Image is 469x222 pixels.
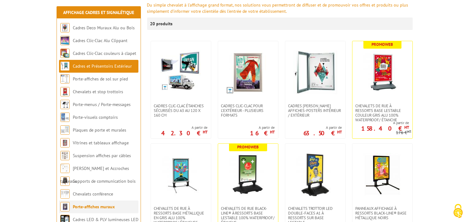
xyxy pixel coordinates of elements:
[450,203,466,219] img: Cookies (fenêtre modale)
[161,51,201,91] img: Cadres Clic-Clac étanches sécurisés du A3 au 120 x 160 cm
[73,38,127,43] a: Cadres Clic-Clac Alu Clippant
[150,17,174,30] p: 20 produits
[73,89,123,94] a: Chevalets et stop trottoirs
[60,74,70,84] img: Porte-affiches de sol sur pied
[159,153,203,197] img: Chevalets de rue à ressorts base métallique en Gris Alu 100% WATERPROOF/ Étanches
[226,51,270,94] img: Cadres Clic-Clac pour l'extérieur - PLUSIEURS FORMATS
[60,125,70,135] img: Plaques de porte et murales
[304,131,342,135] p: 63.50 €
[60,61,70,71] img: Cadres et Présentoirs Extérieur
[356,206,409,220] span: Panneaux affichage à ressorts Black-Line® base métallique Noirs
[293,51,337,94] img: Cadres vitrines affiches-posters intérieur / extérieur
[60,138,70,147] img: Vitrines et tableaux affichage
[63,10,134,15] a: Affichage Cadres et Signalétique
[218,104,278,118] a: Cadres Clic-Clac pour l'extérieur - PLUSIEURS FORMATS
[362,127,409,130] p: 158.40 €
[73,178,136,184] a: Supports de communication bois
[60,87,70,96] img: Chevalets et stop trottoirs
[73,76,128,82] a: Porte-affiches de sol sur pied
[250,125,275,130] span: A partir de
[396,130,412,135] p: 176 €
[405,125,409,130] sup: HT
[151,104,211,118] a: Cadres Clic-Clac étanches sécurisés du A3 au 120 x 160 cm
[73,63,132,69] a: Cadres et Présentoirs Extérieur
[60,100,70,109] img: Porte-menus / Porte-messages
[237,144,259,150] b: Promoweb
[304,125,342,130] span: A partir de
[352,206,412,220] a: Panneaux affichage à ressorts Black-Line® base métallique Noirs
[372,42,393,47] b: Promoweb
[60,23,70,32] img: Cadres Deco Muraux Alu ou Bois
[73,102,131,107] a: Porte-menus / Porte-messages
[288,104,342,118] span: Cadres [PERSON_NAME] affiches-posters intérieur / extérieur
[60,49,70,58] img: Cadres Clic-Clac couleurs à clapet
[337,129,342,135] sup: HT
[154,104,208,118] span: Cadres Clic-Clac étanches sécurisés du A3 au 120 x 160 cm
[356,104,409,122] span: Chevalets de rue à ressorts base lestable couleur Gris Alu 100% waterproof/ étanche
[270,129,275,135] sup: HT
[73,114,118,120] a: Porte-visuels comptoirs
[250,131,275,135] p: 16 €
[73,140,129,146] a: Vitrines et tableaux affichage
[60,166,129,184] a: [PERSON_NAME] et Accroches tableaux
[352,104,412,122] a: Chevalets de rue à ressorts base lestable couleur Gris Alu 100% waterproof/ étanche
[162,125,208,130] span: A partir de
[203,129,208,135] sup: HT
[162,131,208,135] p: 42.30 €
[73,51,136,56] a: Cadres Clic-Clac couleurs à clapet
[407,129,412,133] sup: HT
[60,189,70,199] img: Chevalets conférence
[60,202,70,211] img: Porte-affiches muraux
[285,104,345,118] a: Cadres [PERSON_NAME] affiches-posters intérieur / extérieur
[60,36,70,45] img: Cadres Clic-Clac Alu Clippant
[73,25,135,31] a: Cadres Deco Muraux Alu ou Bois
[73,191,113,197] a: Chevalets conférence
[361,51,404,94] img: Chevalets de rue à ressorts base lestable couleur Gris Alu 100% waterproof/ étanche
[221,104,275,118] span: Cadres Clic-Clac pour l'extérieur - PLUSIEURS FORMATS
[60,164,70,173] img: Cimaises et Accroches tableaux
[361,153,404,197] img: Panneaux affichage à ressorts Black-Line® base métallique Noirs
[73,127,126,133] a: Plaques de porte et murales
[73,204,115,210] a: Porte-affiches muraux
[226,153,270,197] img: Chevalets de rue Black-Line® à ressorts base lestable 100% WATERPROOF/ Étanche
[293,153,337,197] img: Chevalets Trottoir LED double-faces A1 à ressorts sur base lestable.
[147,2,413,14] div: Du simple chevalet à l'affichage grand format, nos solutions vous permettront de diffuser et de p...
[352,120,409,125] span: A partir de
[447,201,469,222] button: Cookies (fenêtre modale)
[60,113,70,122] img: Porte-visuels comptoirs
[60,151,70,160] img: Suspension affiches par câbles
[73,153,131,158] a: Suspension affiches par câbles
